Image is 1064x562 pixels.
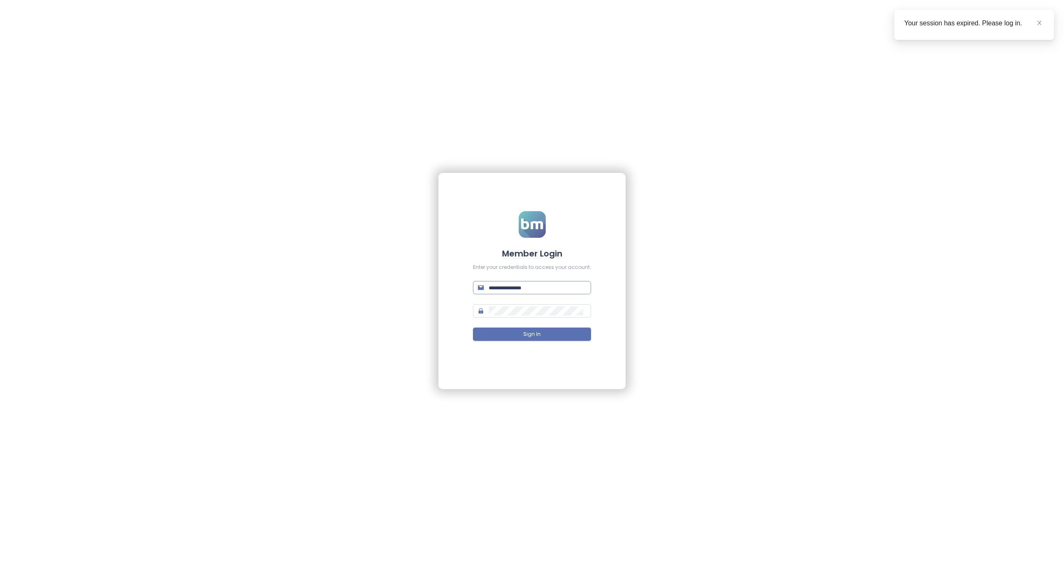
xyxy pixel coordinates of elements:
[473,264,591,271] div: Enter your credentials to access your account.
[478,285,484,291] span: mail
[473,328,591,341] button: Sign In
[523,330,541,338] span: Sign In
[904,18,1044,28] div: Your session has expired. Please log in.
[478,308,484,314] span: lock
[473,248,591,259] h4: Member Login
[519,211,546,238] img: logo
[1037,20,1042,26] span: close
